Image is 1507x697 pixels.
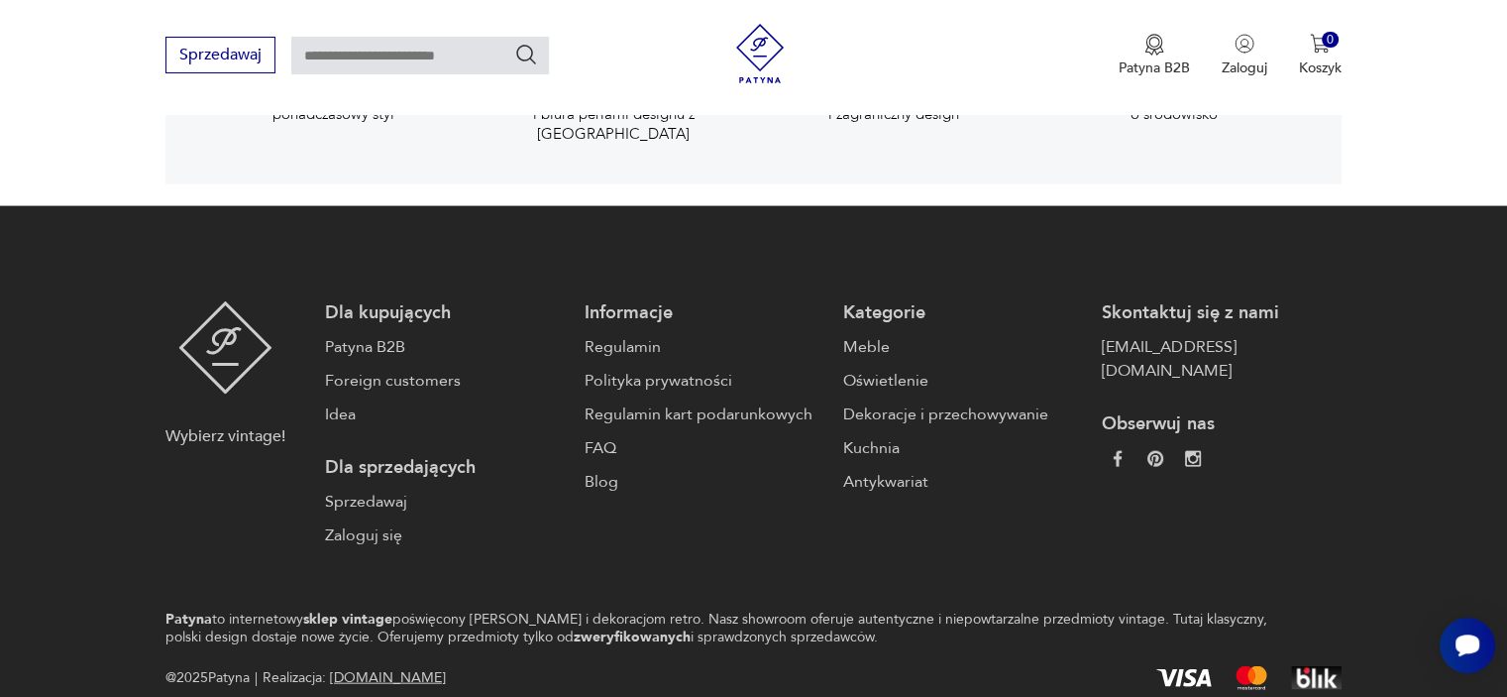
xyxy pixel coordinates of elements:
img: Ikona medalu [1144,34,1164,56]
strong: Patyna [165,610,212,629]
img: da9060093f698e4c3cedc1453eec5031.webp [1110,451,1126,467]
a: Sprzedawaj [325,490,564,514]
div: | [255,666,258,690]
img: Ikona koszyka [1310,34,1330,54]
a: Foreign customers [325,369,564,393]
p: Kategorie [843,301,1082,325]
p: Zaloguj [1222,58,1267,77]
a: Zaloguj się [325,523,564,547]
img: 37d27d81a828e637adc9f9cb2e3d3a8a.webp [1147,451,1163,467]
span: @ 2025 Patyna [165,666,250,690]
img: Visa [1156,669,1212,687]
button: Sprzedawaj [165,37,275,73]
a: Meble [843,335,1082,359]
img: c2fd9cf7f39615d9d6839a72ae8e59e5.webp [1185,451,1201,467]
button: 0Koszyk [1299,34,1342,77]
a: Kuchnia [843,436,1082,460]
a: Antykwariat [843,470,1082,494]
a: Oświetlenie [843,369,1082,393]
div: 0 [1322,32,1339,49]
a: Regulamin kart podarunkowych [585,403,823,426]
p: Obserwuj nas [1102,412,1341,436]
img: Patyna - sklep z meblami i dekoracjami vintage [730,24,790,83]
a: FAQ [585,436,823,460]
img: Mastercard [1236,666,1267,690]
p: Dla sprzedających [325,456,564,480]
p: Patyna B2B [1119,58,1190,77]
button: Patyna B2B [1119,34,1190,77]
a: [EMAIL_ADDRESS][DOMAIN_NAME] [1102,335,1341,383]
a: Ikona medaluPatyna B2B [1119,34,1190,77]
p: Dla kupujących [325,301,564,325]
a: Blog [585,470,823,494]
img: Patyna - sklep z meblami i dekoracjami vintage [178,301,272,395]
a: Polityka prywatności [585,369,823,393]
p: Wybierz vintage! [165,424,285,448]
a: Patyna B2B [325,335,564,359]
p: Skontaktuj się z nami [1102,301,1341,325]
p: Informacje [585,301,823,325]
img: BLIK [1291,666,1342,690]
a: Dekoracje i przechowywanie [843,403,1082,426]
strong: sklep vintage [303,610,392,629]
iframe: Smartsupp widget button [1440,618,1495,673]
p: Koszyk [1299,58,1342,77]
strong: zweryfikowanych [574,628,691,646]
span: Realizacja: [263,666,446,690]
a: [DOMAIN_NAME] [330,668,446,687]
p: którzy urządzili swoje domy i biura perłami designu z [GEOGRAPHIC_DATA] [504,84,722,145]
a: Sprzedawaj [165,50,275,63]
a: Regulamin [585,335,823,359]
button: Szukaj [514,43,538,66]
button: Zaloguj [1222,34,1267,77]
a: Idea [325,403,564,426]
p: to internetowy poświęcony [PERSON_NAME] i dekoracjom retro. Nasz showroom oferuje autentyczne i n... [165,611,1271,646]
img: Ikonka użytkownika [1235,34,1254,54]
